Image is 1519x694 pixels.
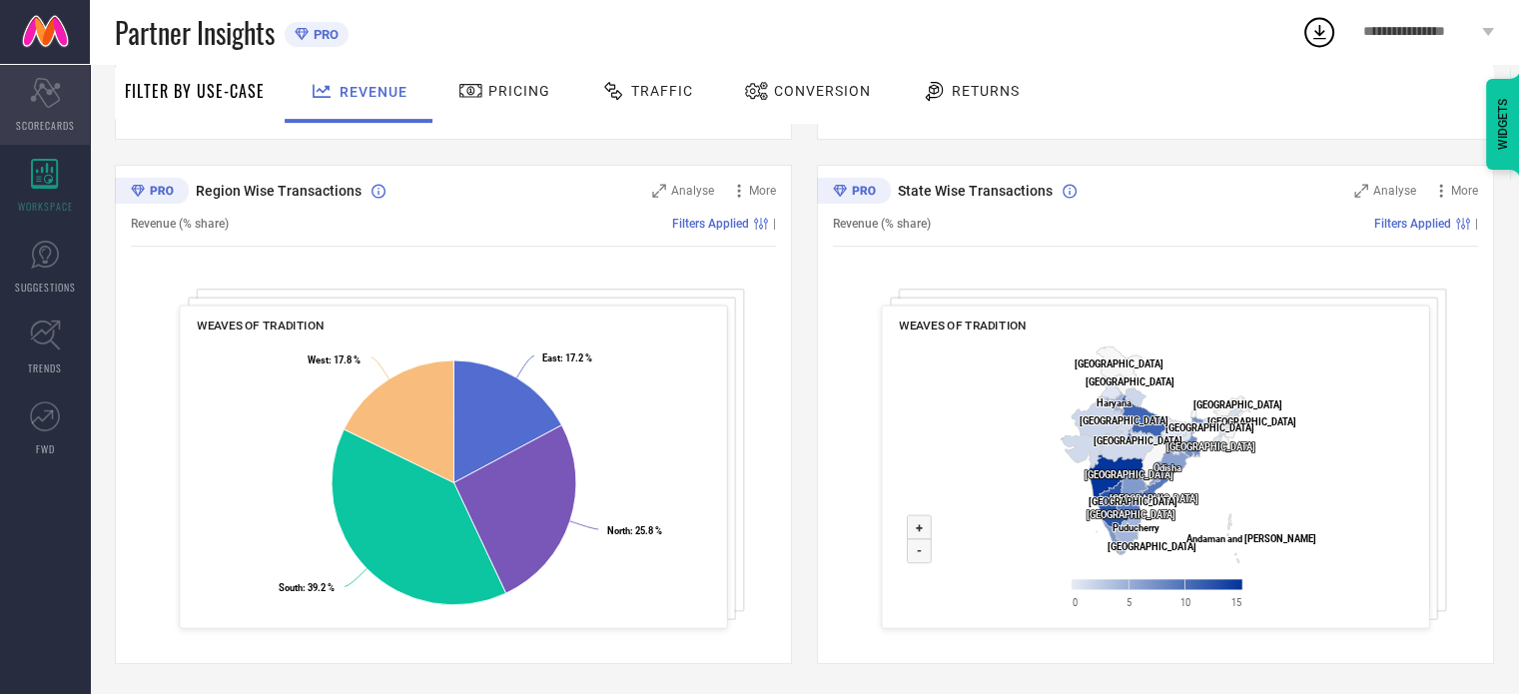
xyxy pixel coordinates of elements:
[340,84,407,100] span: Revenue
[1166,441,1255,452] text: [GEOGRAPHIC_DATA]
[898,183,1053,199] span: State Wise Transactions
[1153,462,1181,473] text: Odisha
[899,319,1027,333] span: WEAVES OF TRADITION
[1075,358,1163,369] text: [GEOGRAPHIC_DATA]
[308,353,361,364] text: : 17.8 %
[15,280,76,295] span: SUGGESTIONS
[1475,217,1478,231] span: |
[773,217,776,231] span: |
[1127,596,1132,607] text: 5
[1186,533,1316,544] text: Andaman and [PERSON_NAME]
[916,520,923,535] text: +
[1113,522,1159,533] text: Puducherry
[1231,596,1241,607] text: 15
[1089,496,1177,507] text: [GEOGRAPHIC_DATA]
[197,319,325,333] span: WEAVES OF TRADITION
[952,83,1020,99] span: Returns
[833,217,931,231] span: Revenue (% share)
[308,353,329,364] tspan: West
[671,184,714,198] span: Analyse
[672,217,749,231] span: Filters Applied
[1108,541,1196,552] text: [GEOGRAPHIC_DATA]
[279,582,335,593] text: : 39.2 %
[1451,184,1478,198] span: More
[917,543,922,558] text: -
[279,582,303,593] tspan: South
[1354,184,1368,198] svg: Zoom
[28,360,62,375] span: TRENDS
[1097,397,1132,408] text: Haryana
[36,441,55,456] span: FWD
[774,83,871,99] span: Conversion
[607,525,630,536] tspan: North
[196,183,362,199] span: Region Wise Transactions
[1073,596,1078,607] text: 0
[488,83,550,99] span: Pricing
[115,12,275,53] span: Partner Insights
[131,217,229,231] span: Revenue (% share)
[1180,596,1190,607] text: 10
[749,184,776,198] span: More
[1085,469,1173,480] text: [GEOGRAPHIC_DATA]
[1373,184,1416,198] span: Analyse
[542,352,592,363] text: : 17.2 %
[1080,415,1168,426] text: [GEOGRAPHIC_DATA]
[1094,435,1182,446] text: [GEOGRAPHIC_DATA]
[309,27,339,42] span: PRO
[125,79,265,103] span: Filter By Use-Case
[1301,14,1337,50] div: Open download list
[542,352,560,363] tspan: East
[631,83,693,99] span: Traffic
[1087,509,1175,520] text: [GEOGRAPHIC_DATA]
[1110,493,1198,504] text: [GEOGRAPHIC_DATA]
[1085,376,1173,387] text: [GEOGRAPHIC_DATA]
[1374,217,1451,231] span: Filters Applied
[16,118,75,133] span: SCORECARDS
[817,178,891,208] div: Premium
[1165,421,1254,432] text: [GEOGRAPHIC_DATA]
[607,525,662,536] text: : 25.8 %
[1192,398,1281,409] text: [GEOGRAPHIC_DATA]
[1207,415,1296,426] text: [GEOGRAPHIC_DATA]
[18,199,73,214] span: WORKSPACE
[115,178,189,208] div: Premium
[652,184,666,198] svg: Zoom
